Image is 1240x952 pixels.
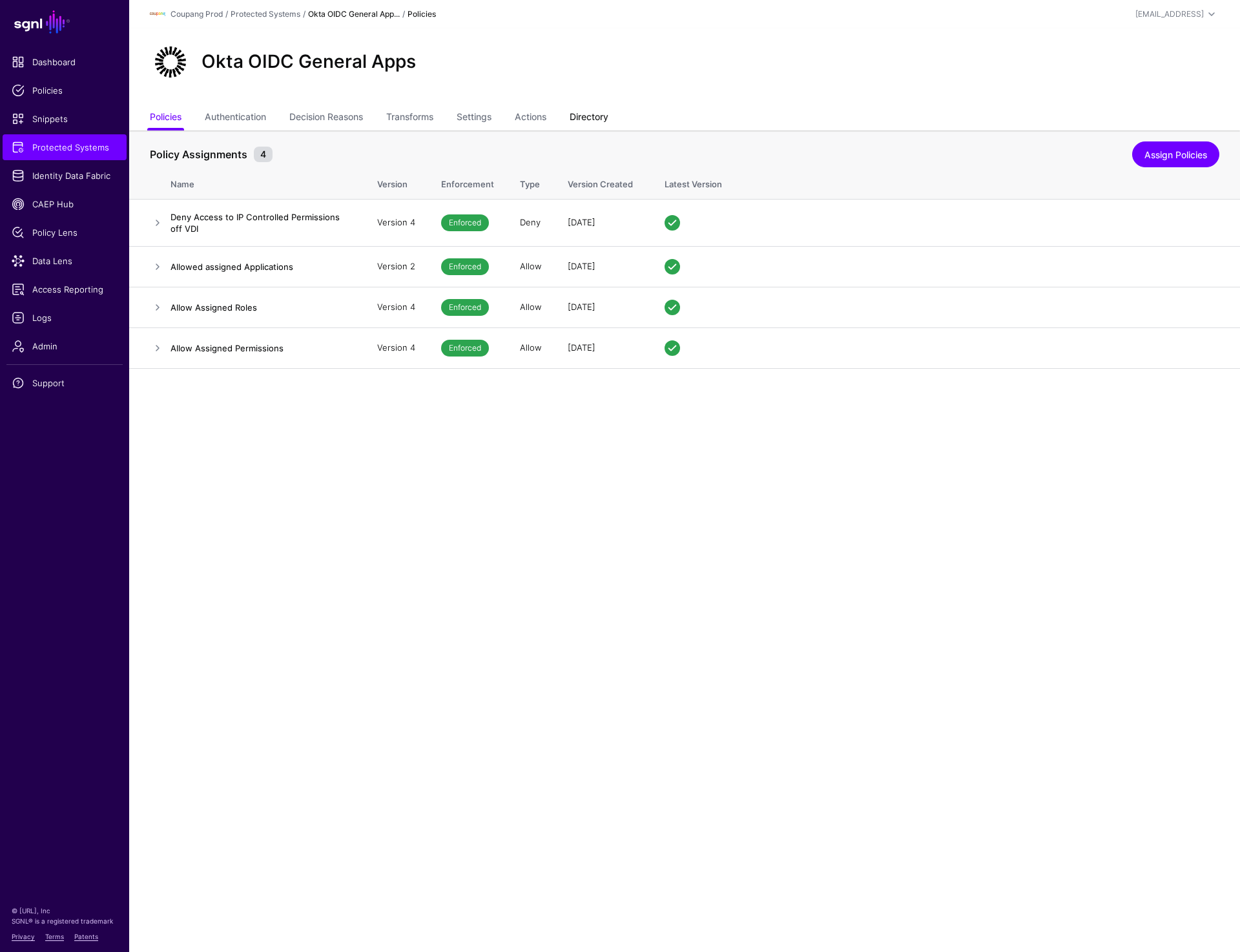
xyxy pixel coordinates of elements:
[364,165,428,199] th: Version
[12,254,118,267] span: Data Lens
[150,41,191,83] img: svg+xml;base64,PHN2ZyB3aWR0aD0iNjQiIGhlaWdodD0iNjQiIHZpZXdCb3g9IjAgMCA2NCA2NCIgZmlsbD0ibm9uZSIgeG...
[507,287,555,327] td: Allow
[231,9,300,19] a: Protected Systems
[3,106,127,132] a: Snippets
[150,106,181,130] a: Policies
[3,276,127,302] a: Access Reporting
[12,141,118,154] span: Protected Systems
[568,342,595,353] span: [DATE]
[441,258,489,275] span: Enforced
[428,165,507,199] th: Enforcement
[3,305,127,331] a: Logs
[3,163,127,189] a: Identity Data Fabric
[12,340,118,353] span: Admin
[289,106,363,130] a: Decision Reasons
[12,933,35,940] a: Privacy
[364,199,428,246] td: Version 4
[147,147,251,162] span: Policy Assignments
[386,106,433,130] a: Transforms
[441,214,489,231] span: Enforced
[12,84,118,97] span: Policies
[555,165,652,199] th: Version Created
[170,261,351,273] h4: Allowed assigned Applications
[12,283,118,296] span: Access Reporting
[3,78,127,103] a: Policies
[507,165,555,199] th: Type
[568,261,595,271] span: [DATE]
[205,106,266,130] a: Authentication
[12,56,118,68] span: Dashboard
[223,8,231,20] div: /
[170,342,351,354] h4: Allow Assigned Permissions
[507,199,555,246] td: Deny
[364,327,428,368] td: Version 4
[12,112,118,125] span: Snippets
[408,9,436,19] strong: Policies
[441,299,489,316] span: Enforced
[170,302,351,313] h4: Allow Assigned Roles
[3,134,127,160] a: Protected Systems
[308,9,400,19] strong: Okta OIDC General App...
[12,226,118,239] span: Policy Lens
[170,9,223,19] a: Coupang Prod
[8,8,121,36] a: SGNL
[74,933,98,940] a: Patents
[1132,141,1219,167] a: Assign Policies
[3,49,127,75] a: Dashboard
[515,106,546,130] a: Actions
[12,169,118,182] span: Identity Data Fabric
[12,377,118,389] span: Support
[3,248,127,274] a: Data Lens
[364,246,428,287] td: Version 2
[12,916,118,926] p: SGNL® is a registered trademark
[3,220,127,245] a: Policy Lens
[457,106,491,130] a: Settings
[12,311,118,324] span: Logs
[12,905,118,916] p: © [URL], Inc
[201,51,416,73] h2: Okta OIDC General Apps
[570,106,608,130] a: Directory
[254,147,273,162] small: 4
[568,302,595,312] span: [DATE]
[441,340,489,357] span: Enforced
[170,211,351,234] h4: Deny Access to IP Controlled Permissions off VDI
[507,246,555,287] td: Allow
[3,333,127,359] a: Admin
[507,327,555,368] td: Allow
[150,6,165,22] img: svg+xml;base64,PHN2ZyBpZD0iTG9nbyIgeG1sbnM9Imh0dHA6Ly93d3cudzMub3JnLzIwMDAvc3ZnIiB3aWR0aD0iMTIxLj...
[364,287,428,327] td: Version 4
[1135,8,1204,20] div: [EMAIL_ADDRESS]
[170,165,364,199] th: Name
[12,198,118,211] span: CAEP Hub
[652,165,1240,199] th: Latest Version
[3,191,127,217] a: CAEP Hub
[568,217,595,227] span: [DATE]
[300,8,308,20] div: /
[45,933,64,940] a: Terms
[400,8,408,20] div: /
